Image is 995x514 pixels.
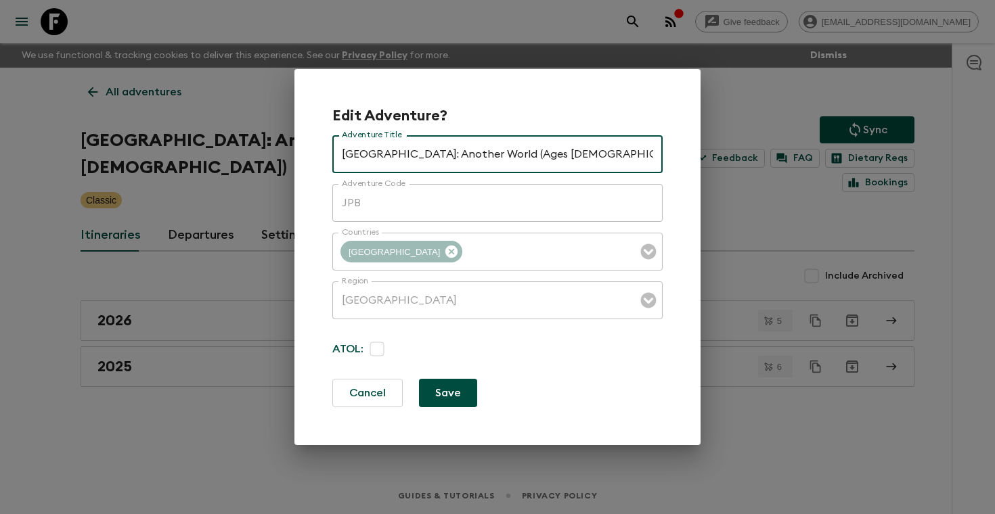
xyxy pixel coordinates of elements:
button: Cancel [332,379,403,407]
label: Region [342,275,369,287]
label: Countries [342,227,379,238]
h2: Edit Adventure? [332,107,447,124]
p: ATOL: [332,330,363,368]
label: Adventure Title [342,129,402,141]
button: Save [419,379,477,407]
label: Adventure Code [342,178,405,189]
